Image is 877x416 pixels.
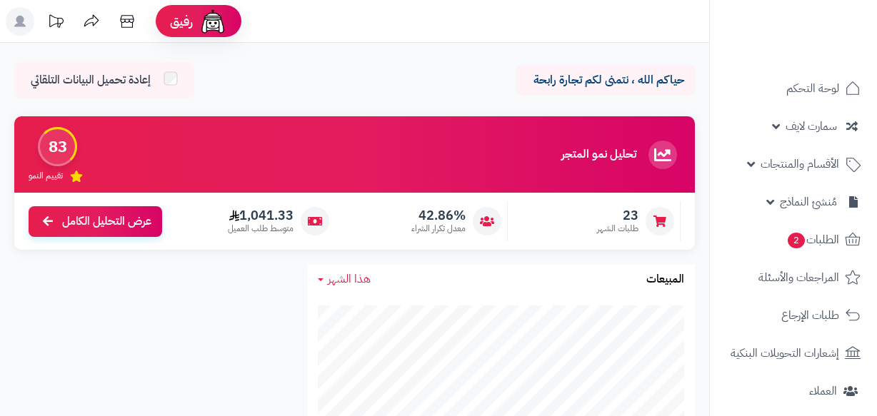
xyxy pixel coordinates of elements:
[758,268,839,288] span: المراجعات والأسئلة
[411,223,466,235] span: معدل تكرار الشراء
[199,7,227,36] img: ai-face.png
[561,148,636,161] h3: تحليل نمو المتجر
[597,208,638,223] span: 23
[718,223,868,257] a: الطلبات2
[411,208,466,223] span: 42.86%
[786,116,837,136] span: سمارت لايف
[646,273,684,286] h3: المبيعات
[170,13,193,30] span: رفيق
[328,270,371,288] span: هذا الشهر
[786,230,839,250] span: الطلبات
[718,298,868,333] a: طلبات الإرجاع
[38,7,74,39] a: تحديثات المنصة
[780,39,863,69] img: logo-2.png
[731,343,839,363] span: إشعارات التحويلات البنكية
[781,305,839,325] span: طلبات الإرجاع
[780,192,837,212] span: مُنشئ النماذج
[718,260,868,295] a: المراجعات والأسئلة
[228,208,294,223] span: 1,041.33
[786,78,839,98] span: لوحة التحكم
[62,213,151,230] span: عرض التحليل الكامل
[597,223,638,235] span: طلبات الشهر
[718,336,868,370] a: إشعارات التحويلات البنكية
[718,71,868,106] a: لوحة التحكم
[718,374,868,408] a: العملاء
[527,72,684,88] p: حياكم الله ، نتمنى لكم تجارة رابحة
[29,170,63,182] span: تقييم النمو
[31,72,151,88] span: إعادة تحميل البيانات التلقائي
[788,233,805,248] span: 2
[29,206,162,237] a: عرض التحليل الكامل
[809,381,837,401] span: العملاء
[761,154,839,174] span: الأقسام والمنتجات
[228,223,294,235] span: متوسط طلب العميل
[318,271,371,288] a: هذا الشهر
